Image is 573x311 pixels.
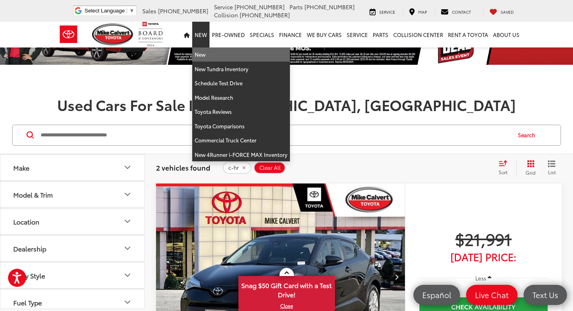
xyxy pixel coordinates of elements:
button: DealershipDealership [0,235,145,262]
button: Grid View [516,160,542,176]
a: Service [364,7,401,15]
a: Live Chat [466,285,518,305]
a: Pre-Owned [209,22,247,47]
a: Schedule Test Drive [192,76,290,91]
span: Service [214,3,233,11]
span: [DATE] Price: [419,253,548,261]
button: LocationLocation [0,208,145,235]
div: Dealership [123,243,132,253]
a: Text Us [524,285,567,305]
span: Sales [142,7,156,15]
img: Toyota [53,21,84,47]
span: Map [418,9,427,15]
a: Service [344,22,370,47]
a: Finance [277,22,304,47]
a: New [192,22,209,47]
button: Less [472,271,496,285]
span: Español [418,290,455,300]
a: Select Language​ [84,8,134,14]
span: List [548,169,556,175]
a: Commercial Truck Center [192,133,290,148]
span: [PHONE_NUMBER] [240,11,290,19]
div: Fuel Type [13,299,42,306]
div: Body Style [13,272,45,279]
span: Sort [499,169,507,175]
a: My Saved Vehicles [483,7,520,15]
a: Collision Center [391,22,446,47]
span: Select Language [84,8,125,14]
button: Next image [389,263,405,291]
button: Clear All [254,162,285,174]
a: New Tundra Inventory [192,62,290,76]
input: Search by Make, Model, or Keyword [40,126,510,145]
a: Toyota Reviews [192,105,290,119]
a: Specials [247,22,277,47]
span: 2 vehicles found [156,163,210,172]
div: Body Style [123,270,132,280]
div: Dealership [13,245,46,252]
a: Rent a Toyota [446,22,491,47]
div: Location [13,218,39,225]
button: Select sort value [495,160,516,176]
button: List View [542,160,562,176]
button: Model & TrimModel & Trim [0,181,145,208]
span: Service [379,9,395,15]
a: New [192,47,290,62]
a: Español [413,285,460,305]
button: Search [510,125,547,145]
span: [DATE] Price: [419,285,452,293]
a: Toyota Comparisons [192,119,290,134]
span: $21,991 [419,229,548,249]
span: c-hr [228,165,239,171]
span: ▼ [129,8,134,14]
div: Location [123,216,132,226]
span: [PHONE_NUMBER] [234,3,285,11]
span: Parts [290,3,303,11]
span: Text Us [528,290,562,300]
a: Home [181,22,192,47]
span: Live Chat [471,290,513,300]
button: Body StyleBody Style [0,262,145,288]
div: Fuel Type [123,297,132,307]
span: [PHONE_NUMBER] [158,7,208,15]
span: Less [475,274,486,282]
a: Map [403,7,433,15]
span: Snag $50 Gift Card with a Test Drive! [239,277,334,301]
span: Clear All [259,165,281,171]
span: [PHONE_NUMBER] [304,3,355,11]
span: $21,991 [528,285,548,293]
div: Model & Trim [13,191,53,198]
span: Collision [214,11,238,19]
a: About Us [491,22,522,47]
img: Mike Calvert Toyota [92,23,135,45]
div: Make [13,164,29,171]
a: WE BUY CARS [304,22,344,47]
button: remove c-hr [223,162,251,174]
a: Contact [435,7,477,15]
button: MakeMake [0,154,145,181]
a: Model Research [192,91,290,105]
span: Saved [501,9,514,15]
span: Contact [452,9,471,15]
a: Parts [370,22,391,47]
div: Model & Trim [123,189,132,199]
a: New 4Runner i-FORCE MAX Inventory [192,148,290,162]
span: Grid [526,169,536,176]
div: Make [123,163,132,172]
